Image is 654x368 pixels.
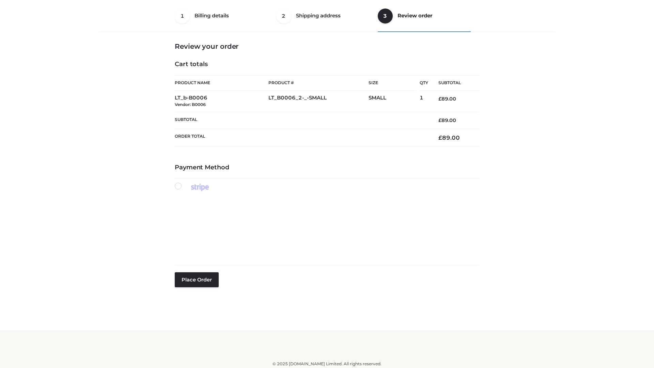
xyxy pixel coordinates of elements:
th: Subtotal [428,75,479,91]
th: Product # [268,75,369,91]
span: £ [438,96,441,102]
td: LT_B0006_2-_-SMALL [268,91,369,112]
small: Vendor: B0006 [175,102,206,107]
span: £ [438,134,442,141]
td: SMALL [369,91,420,112]
th: Size [369,75,416,91]
h3: Review your order [175,42,479,50]
h4: Cart totals [175,61,479,68]
iframe: Secure payment input frame [173,190,478,260]
th: Order Total [175,129,428,147]
h4: Payment Method [175,164,479,171]
bdi: 89.00 [438,117,456,123]
th: Subtotal [175,112,428,128]
div: © 2025 [DOMAIN_NAME] Limited. All rights reserved. [101,361,553,367]
th: Qty [420,75,428,91]
th: Product Name [175,75,268,91]
button: Place order [175,272,219,287]
td: LT_b-B0006 [175,91,268,112]
span: £ [438,117,441,123]
bdi: 89.00 [438,134,460,141]
bdi: 89.00 [438,96,456,102]
td: 1 [420,91,428,112]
